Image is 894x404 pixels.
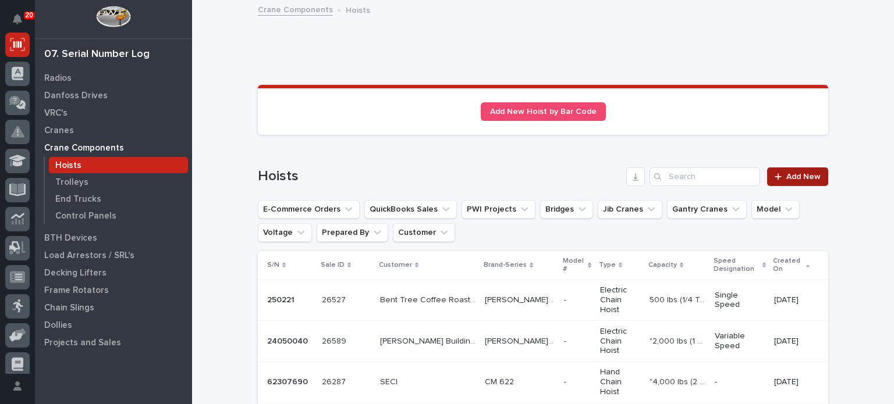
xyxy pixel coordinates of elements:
[715,377,765,387] p: -
[322,293,348,305] p: 26527
[45,208,192,224] a: Control Panels
[35,121,192,139] a: Cranes
[485,334,557,346] p: Starke STK-VS
[564,375,569,387] p: -
[35,69,192,87] a: Radios
[44,73,72,84] p: Radios
[35,229,192,246] a: BTH Devices
[55,177,88,188] p: Trolleys
[364,200,457,219] button: QuickBooks Sales
[258,280,828,321] tr: 250221250221 2652726527 Bent Tree Coffee RoastersBent Tree Coffee Roasters [PERSON_NAME] SBV[PERS...
[44,320,72,331] p: Dollies
[45,174,192,190] a: Trolleys
[96,6,130,27] img: Workspace Logo
[540,200,593,219] button: Bridges
[650,293,708,305] p: 500 lbs (1/4 Ton)
[258,200,360,219] button: E-Commerce Orders
[322,334,349,346] p: 26589
[55,194,101,205] p: End Trucks
[484,259,527,271] p: Brand-Series
[774,337,810,346] p: [DATE]
[481,102,606,121] a: Add New Hoist by Bar Code
[44,48,150,61] div: 07. Serial Number Log
[599,259,616,271] p: Type
[44,126,74,136] p: Cranes
[44,251,134,261] p: Load Arrestors / SRL's
[44,91,108,101] p: Danfoss Drives
[379,259,412,271] p: Customer
[600,285,641,314] p: Electric Chain Hoist
[600,367,641,396] p: Hand Chain Hoist
[258,223,312,242] button: Voltage
[321,259,345,271] p: Sale ID
[44,108,68,119] p: VRC's
[715,291,765,310] p: Single Speed
[267,375,310,387] p: 62307690
[35,139,192,156] a: Crane Components
[322,375,348,387] p: 26287
[380,293,478,305] p: Bent Tree Coffee Roasters
[35,299,192,316] a: Chain Slings
[564,334,569,346] p: -
[774,295,810,305] p: [DATE]
[380,334,478,346] p: Zook Buildings (Stoltzfus Structures)
[715,331,765,351] p: Variable Speed
[563,255,585,276] p: Model #
[258,321,828,362] tr: 2405004024050040 2658926589 [PERSON_NAME] Buildings ([PERSON_NAME] Structures)[PERSON_NAME] Build...
[35,87,192,104] a: Danfoss Drives
[667,200,747,219] button: Gantry Cranes
[55,211,116,221] p: Control Panels
[5,7,30,31] button: Notifications
[45,157,192,173] a: Hoists
[15,14,30,33] div: Notifications20
[650,334,708,346] p: "2,000 lbs (1 Ton)"
[393,223,455,242] button: Customer
[317,223,388,242] button: Prepared By
[485,293,557,305] p: [PERSON_NAME] SBV
[714,255,760,276] p: Speed Designation
[35,104,192,121] a: VRC's
[773,255,803,276] p: Created On
[44,268,107,278] p: Decking Lifters
[35,316,192,334] a: Dollies
[26,11,33,19] p: 20
[267,334,310,346] p: 24050040
[380,375,400,387] p: SECI
[767,167,828,186] a: Add New
[774,377,810,387] p: [DATE]
[44,303,94,313] p: Chain Slings
[258,362,828,403] tr: 6230769062307690 2628726287 SECISECI CM 622CM 622 -- Hand Chain Hoist"4,000 lbs (2 Tons)""4,000 l...
[600,327,641,356] p: Electric Chain Hoist
[462,200,535,219] button: PWI Projects
[267,259,279,271] p: S/N
[35,281,192,299] a: Frame Rotators
[650,167,760,186] input: Search
[598,200,662,219] button: Jib Cranes
[786,173,821,181] span: Add New
[44,233,97,244] p: BTH Devices
[258,2,333,16] a: Crane Components
[648,259,677,271] p: Capacity
[35,334,192,351] a: Projects and Sales
[490,108,597,116] span: Add New Hoist by Bar Code
[346,3,370,16] p: Hoists
[751,200,800,219] button: Model
[258,168,622,185] h1: Hoists
[35,246,192,264] a: Load Arrestors / SRL's
[650,375,708,387] p: "4,000 lbs (2 Tons)"
[44,285,109,296] p: Frame Rotators
[44,143,124,153] p: Crane Components
[564,293,569,305] p: -
[267,293,297,305] p: 250221
[44,338,121,348] p: Projects and Sales
[55,160,81,171] p: Hoists
[35,264,192,281] a: Decking Lifters
[45,191,192,207] a: End Trucks
[485,375,516,387] p: CM 622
